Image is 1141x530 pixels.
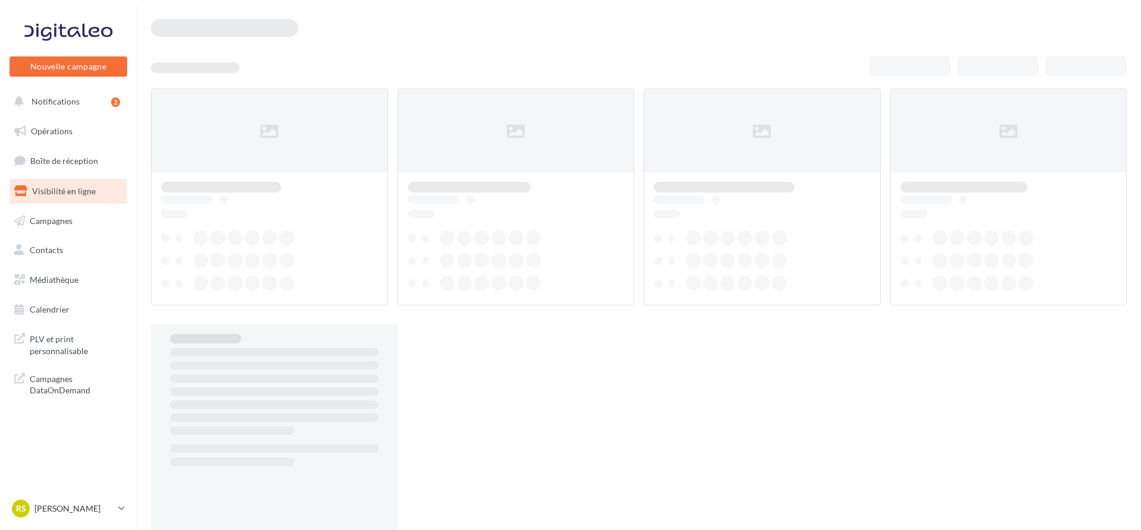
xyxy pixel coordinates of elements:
[31,126,73,136] span: Opérations
[10,497,127,520] a: RS [PERSON_NAME]
[7,297,130,322] a: Calendrier
[7,209,130,234] a: Campagnes
[16,503,26,515] span: RS
[111,97,120,107] div: 2
[32,186,96,196] span: Visibilité en ligne
[30,156,98,166] span: Boîte de réception
[30,215,73,225] span: Campagnes
[30,304,70,314] span: Calendrier
[7,148,130,173] a: Boîte de réception
[7,267,130,292] a: Médiathèque
[10,56,127,77] button: Nouvelle campagne
[30,275,78,285] span: Médiathèque
[30,331,122,357] span: PLV et print personnalisable
[7,238,130,263] a: Contacts
[30,245,63,255] span: Contacts
[34,503,114,515] p: [PERSON_NAME]
[7,179,130,204] a: Visibilité en ligne
[30,371,122,396] span: Campagnes DataOnDemand
[7,366,130,401] a: Campagnes DataOnDemand
[31,96,80,106] span: Notifications
[7,89,125,114] button: Notifications 2
[7,326,130,361] a: PLV et print personnalisable
[7,119,130,144] a: Opérations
